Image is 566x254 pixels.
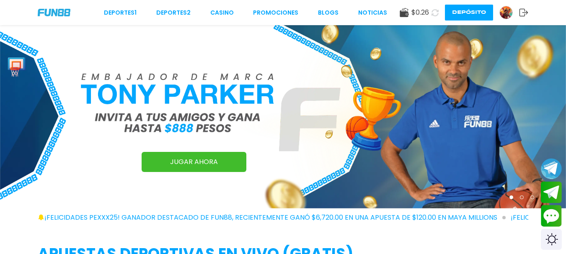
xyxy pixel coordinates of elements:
img: Avatar [500,6,512,19]
button: Join telegram [541,182,562,203]
a: CASINO [210,8,234,17]
a: NOTICIAS [358,8,387,17]
img: Company Logo [38,9,70,16]
button: Join telegram channel [541,158,562,180]
button: Depósito [445,5,493,21]
a: BLOGS [318,8,339,17]
button: Contact customer service [541,205,562,227]
a: Promociones [253,8,298,17]
a: JUGAR AHORA [142,152,246,172]
a: Deportes2 [156,8,191,17]
a: Deportes1 [104,8,137,17]
a: Avatar [499,6,519,19]
span: $ 0.26 [411,8,429,18]
div: Switch theme [541,229,562,250]
span: ¡FELICIDADES pexxx25! GANADOR DESTACADO DE FUN88, RECIENTEMENTE GANÓ $6,720.00 EN UNA APUESTA DE ... [44,213,506,223]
